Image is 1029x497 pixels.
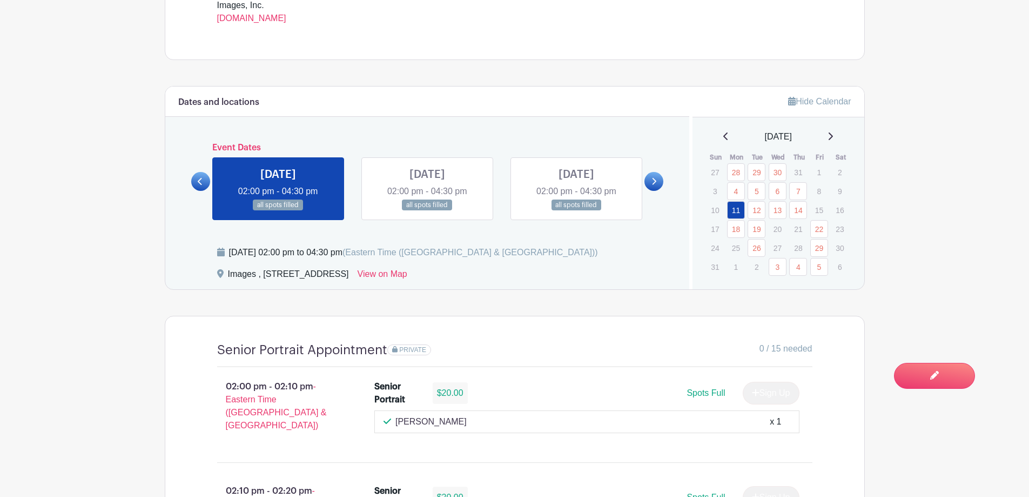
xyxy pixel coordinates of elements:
[770,415,781,428] div: x 1
[706,221,724,237] p: 17
[433,382,468,404] div: $20.00
[810,220,828,238] a: 22
[810,202,828,218] p: 15
[706,240,724,256] p: 24
[748,259,765,275] p: 2
[178,97,259,108] h6: Dates and locations
[399,346,426,354] span: PRIVATE
[765,130,792,143] span: [DATE]
[748,163,765,181] a: 29
[748,182,765,200] a: 5
[769,201,786,219] a: 13
[727,240,745,256] p: 25
[789,240,807,256] p: 28
[342,248,598,257] span: (Eastern Time ([GEOGRAPHIC_DATA] & [GEOGRAPHIC_DATA]))
[769,258,786,276] a: 3
[727,201,745,219] a: 11
[830,152,851,163] th: Sat
[788,97,851,106] a: Hide Calendar
[705,152,727,163] th: Sun
[358,268,407,285] a: View on Map
[747,152,768,163] th: Tue
[831,221,849,237] p: 23
[217,342,387,358] h4: Senior Portrait Appointment
[810,258,828,276] a: 5
[727,163,745,181] a: 28
[727,182,745,200] a: 4
[748,239,765,257] a: 26
[748,220,765,238] a: 19
[789,152,810,163] th: Thu
[748,201,765,219] a: 12
[706,259,724,275] p: 31
[789,201,807,219] a: 14
[727,220,745,238] a: 18
[810,164,828,181] p: 1
[831,259,849,275] p: 6
[217,14,286,23] a: [DOMAIN_NAME]
[768,152,789,163] th: Wed
[831,240,849,256] p: 30
[769,240,786,256] p: 27
[706,164,724,181] p: 27
[810,152,831,163] th: Fri
[789,182,807,200] a: 7
[374,380,420,406] div: Senior Portrait
[831,202,849,218] p: 16
[769,182,786,200] a: 6
[727,152,748,163] th: Mon
[706,202,724,218] p: 10
[789,164,807,181] p: 31
[727,259,745,275] p: 1
[810,183,828,200] p: 8
[200,376,358,436] p: 02:00 pm - 02:10 pm
[210,143,645,153] h6: Event Dates
[759,342,812,355] span: 0 / 15 needed
[810,239,828,257] a: 29
[395,415,467,428] p: [PERSON_NAME]
[229,246,598,259] div: [DATE] 02:00 pm to 04:30 pm
[706,183,724,200] p: 3
[789,258,807,276] a: 4
[769,221,786,237] p: 20
[831,183,849,200] p: 9
[687,388,725,397] span: Spots Full
[831,164,849,181] p: 2
[769,163,786,181] a: 30
[789,221,807,237] p: 21
[228,268,349,285] div: Images , [STREET_ADDRESS]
